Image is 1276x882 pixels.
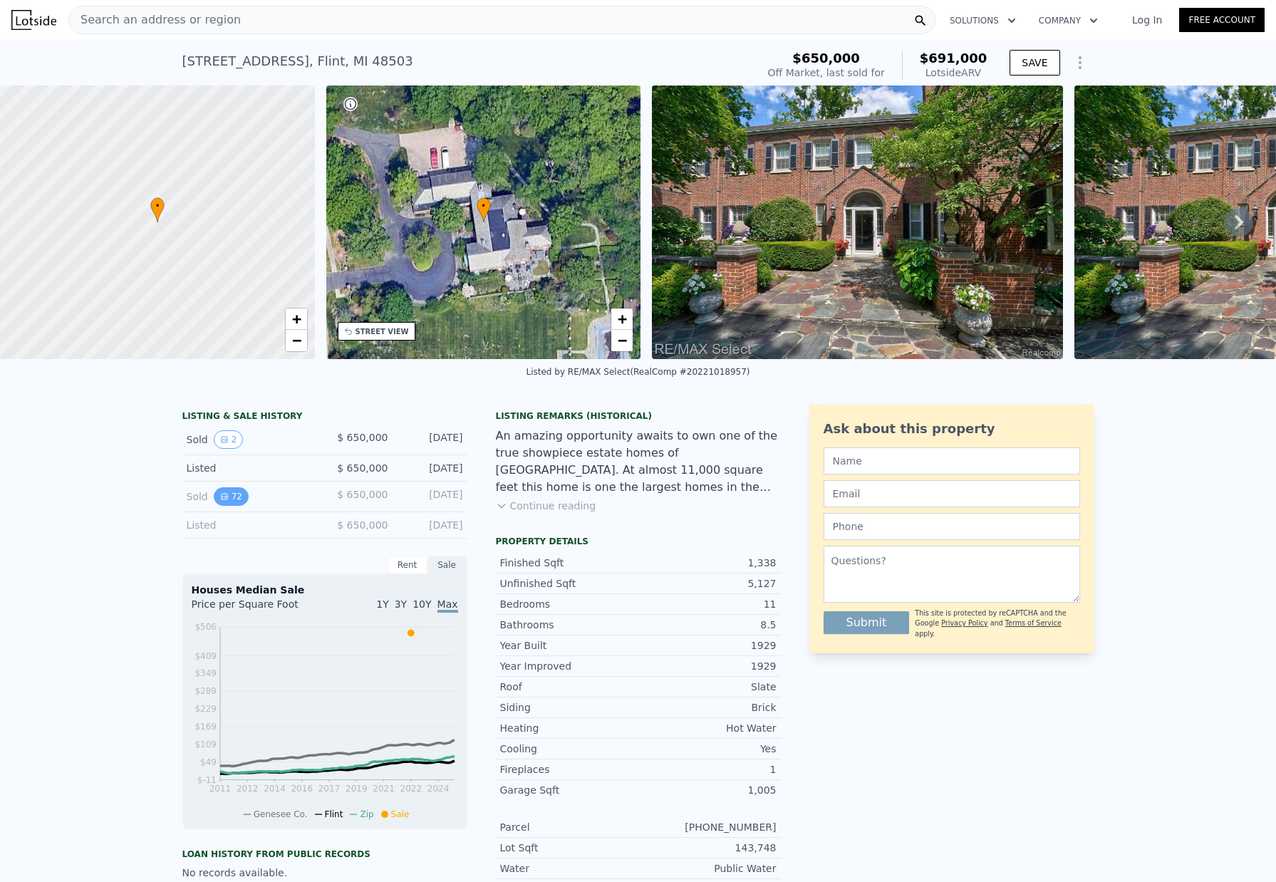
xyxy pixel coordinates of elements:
[200,757,217,767] tspan: $49
[938,8,1027,33] button: Solutions
[400,430,463,449] div: [DATE]
[236,784,258,794] tspan: 2012
[477,197,491,222] div: •
[618,310,627,328] span: +
[638,861,777,876] div: Public Water
[337,489,388,500] span: $ 650,000
[182,849,467,860] div: Loan history from public records
[391,809,410,819] span: Sale
[638,576,777,591] div: 5,127
[496,410,781,422] div: Listing Remarks (Historical)
[500,659,638,673] div: Year Improved
[427,784,449,794] tspan: 2024
[500,576,638,591] div: Unfinished Sqft
[182,410,467,425] div: LISTING & SALE HISTORY
[500,680,638,694] div: Roof
[500,841,638,855] div: Lot Sqft
[618,331,627,349] span: −
[500,700,638,715] div: Siding
[768,66,885,80] div: Off Market, last sold for
[388,556,427,574] div: Rent
[824,419,1080,439] div: Ask about this property
[638,618,777,632] div: 8.5
[1115,13,1179,27] a: Log In
[792,51,860,66] span: $650,000
[824,611,910,634] button: Submit
[264,784,286,794] tspan: 2014
[194,668,217,678] tspan: $349
[496,499,596,513] button: Continue reading
[194,622,217,632] tspan: $506
[638,659,777,673] div: 1929
[437,598,458,613] span: Max
[150,199,165,212] span: •
[500,861,638,876] div: Water
[652,85,1063,359] img: Sale: 54041631 Parcel: 44293872
[1179,8,1265,32] a: Free Account
[500,597,638,611] div: Bedrooms
[318,784,340,794] tspan: 2017
[373,784,395,794] tspan: 2021
[496,427,781,496] div: An amazing opportunity awaits to own one of the true showpiece estate homes of [GEOGRAPHIC_DATA]....
[638,841,777,855] div: 143,748
[496,536,781,547] div: Property details
[214,487,249,506] button: View historical data
[286,330,307,351] a: Zoom out
[291,310,301,328] span: +
[291,331,301,349] span: −
[291,784,313,794] tspan: 2016
[941,619,987,627] a: Privacy Policy
[638,783,777,797] div: 1,005
[824,480,1080,507] input: Email
[182,51,413,71] div: [STREET_ADDRESS] , Flint , MI 48503
[638,680,777,694] div: Slate
[192,583,458,597] div: Houses Median Sale
[1010,50,1059,76] button: SAVE
[611,330,633,351] a: Zoom out
[194,704,217,714] tspan: $229
[500,762,638,777] div: Fireplaces
[638,700,777,715] div: Brick
[500,783,638,797] div: Garage Sqft
[915,608,1079,639] div: This site is protected by reCAPTCHA and the Google and apply.
[427,556,467,574] div: Sale
[254,809,308,819] span: Genesee Co.
[400,487,463,506] div: [DATE]
[413,598,431,610] span: 10Y
[187,487,313,506] div: Sold
[337,432,388,443] span: $ 650,000
[920,66,987,80] div: Lotside ARV
[638,742,777,756] div: Yes
[638,638,777,653] div: 1929
[325,809,343,819] span: Flint
[920,51,987,66] span: $691,000
[187,430,313,449] div: Sold
[286,308,307,330] a: Zoom in
[500,556,638,570] div: Finished Sqft
[638,762,777,777] div: 1
[500,742,638,756] div: Cooling
[337,519,388,531] span: $ 650,000
[395,598,407,610] span: 3Y
[638,721,777,735] div: Hot Water
[194,651,217,661] tspan: $409
[194,686,217,696] tspan: $289
[526,367,749,377] div: Listed by RE/MAX Select (RealComp #20221018957)
[824,513,1080,540] input: Phone
[376,598,388,610] span: 1Y
[197,775,216,785] tspan: $-11
[182,866,467,880] div: No records available.
[150,197,165,222] div: •
[194,740,217,749] tspan: $109
[187,461,313,475] div: Listed
[1027,8,1109,33] button: Company
[194,722,217,732] tspan: $169
[356,326,409,337] div: STREET VIEW
[638,556,777,570] div: 1,338
[638,820,777,834] div: [PHONE_NUMBER]
[500,618,638,632] div: Bathrooms
[477,199,491,212] span: •
[500,638,638,653] div: Year Built
[360,809,373,819] span: Zip
[214,430,244,449] button: View historical data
